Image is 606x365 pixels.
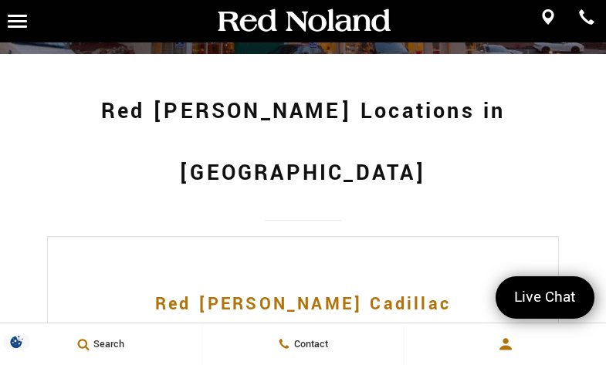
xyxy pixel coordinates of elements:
[47,81,558,204] h1: Red [PERSON_NAME] Locations in [GEOGRAPHIC_DATA]
[90,337,124,351] span: Search
[215,8,392,35] img: Red Noland Auto Group
[496,276,594,319] a: Live Chat
[63,267,543,326] a: Red [PERSON_NAME] Cadillac
[506,287,584,308] span: Live Chat
[405,325,606,363] button: Open user profile menu
[215,14,392,28] a: Red Noland Auto Group
[290,337,328,351] span: Contact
